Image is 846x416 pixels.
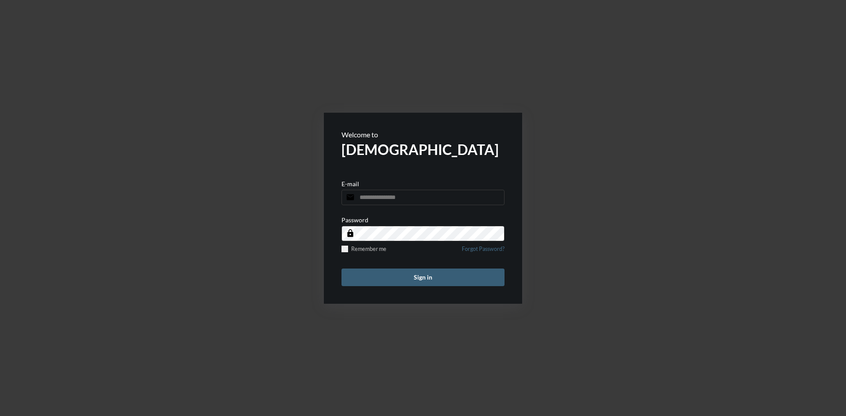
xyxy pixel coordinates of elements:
p: E-mail [341,180,359,188]
a: Forgot Password? [462,246,505,258]
label: Remember me [341,246,386,252]
h2: [DEMOGRAPHIC_DATA] [341,141,505,158]
p: Welcome to [341,130,505,139]
button: Sign in [341,269,505,286]
p: Password [341,216,368,224]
